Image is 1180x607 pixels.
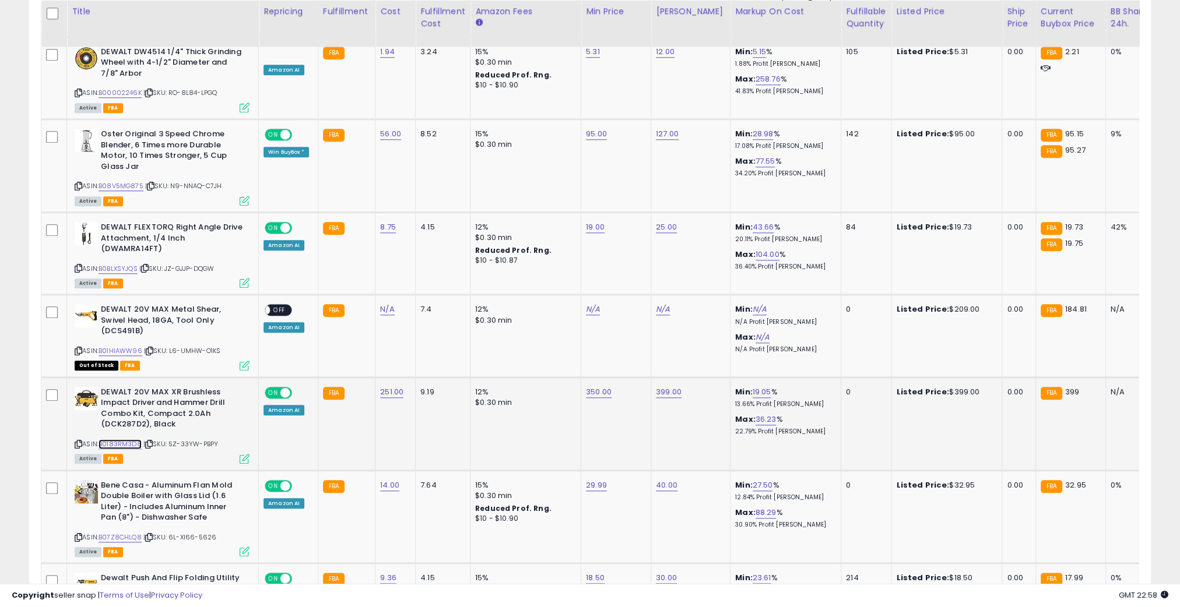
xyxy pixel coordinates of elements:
[735,156,756,167] b: Max:
[1065,46,1079,57] span: 2.21
[1111,480,1149,490] div: 0%
[380,46,395,58] a: 1.94
[475,139,572,150] div: $0.30 min
[145,181,222,190] span: | SKU: N9-NNAQ-C7JH
[1111,304,1149,315] div: N/A
[735,521,832,529] p: 30.90% Profit [PERSON_NAME]
[475,315,572,326] div: $0.30 min
[420,129,461,139] div: 8.52
[1007,5,1030,30] div: Ship Price
[586,386,612,398] a: 350.00
[896,5,997,17] div: Listed Price
[475,57,572,68] div: $0.30 min
[846,129,882,139] div: 142
[1119,590,1168,601] span: 2025-10-14 22:58 GMT
[75,480,250,556] div: ASIN:
[586,572,605,584] a: 18.50
[475,304,572,315] div: 12%
[656,5,725,17] div: [PERSON_NAME]
[475,245,552,255] b: Reduced Prof. Rng.
[896,222,993,232] div: $19.73
[475,232,572,243] div: $0.30 min
[475,17,482,28] small: Amazon Fees.
[1041,387,1062,400] small: FBA
[1041,238,1062,251] small: FBA
[143,439,218,449] span: | SKU: 5Z-33YW-PBPY
[100,590,149,601] a: Terms of Use
[264,498,304,509] div: Amazon AI
[475,256,572,266] div: $10 - $10.87
[735,480,832,502] div: %
[475,480,572,490] div: 15%
[380,128,401,140] a: 56.00
[475,503,552,513] b: Reduced Prof. Rng.
[896,572,949,583] b: Listed Price:
[756,507,777,518] a: 88.29
[1065,221,1083,232] span: 19.73
[656,303,670,315] a: N/A
[475,80,572,90] div: $10 - $10.90
[475,397,572,408] div: $0.30 min
[1007,480,1026,490] div: 0.00
[735,170,832,178] p: 34.20% Profit [PERSON_NAME]
[1007,129,1026,139] div: 0.00
[99,88,142,98] a: B00002246K
[264,240,304,250] div: Amazon AI
[75,387,250,463] div: ASIN:
[323,222,345,235] small: FBA
[735,507,832,529] div: %
[75,278,101,288] span: All listings currently available for purchase on Amazon
[753,386,771,398] a: 19.05
[266,130,280,140] span: ON
[1111,222,1149,232] div: 42%
[756,249,779,260] a: 104.00
[735,235,832,243] p: 20.11% Profit [PERSON_NAME]
[586,221,605,233] a: 19.00
[75,222,98,245] img: 31YNGh5eCYL._SL40_.jpg
[753,303,767,315] a: N/A
[735,73,756,84] b: Max:
[266,387,280,397] span: ON
[656,128,679,140] a: 127.00
[1041,5,1101,30] div: Current Buybox Price
[264,322,304,333] div: Amazon AI
[896,387,993,397] div: $399.00
[323,304,345,317] small: FBA
[120,361,140,370] span: FBA
[735,156,832,178] div: %
[1041,47,1062,59] small: FBA
[1041,129,1062,142] small: FBA
[380,479,399,491] a: 14.00
[475,5,576,17] div: Amazon Fees
[756,156,775,167] a: 77.55
[1065,303,1087,315] span: 184.81
[420,47,461,57] div: 3.24
[323,480,345,493] small: FBA
[735,46,753,57] b: Min:
[735,263,832,271] p: 36.40% Profit [PERSON_NAME]
[1111,129,1149,139] div: 9%
[75,196,101,206] span: All listings currently available for purchase on Amazon
[420,222,461,232] div: 4.15
[103,103,123,113] span: FBA
[735,129,832,150] div: %
[270,305,289,315] span: OFF
[101,387,243,433] b: DEWALT 20V MAX XR Brushless Impact Driver and Hammer Drill Combo Kit, Compact 2.0Ah (DCK287D2), B...
[735,249,756,260] b: Max:
[380,221,396,233] a: 8.75
[103,454,123,464] span: FBA
[103,547,123,557] span: FBA
[735,331,756,343] b: Max:
[475,47,572,57] div: 15%
[735,345,832,354] p: N/A Profit [PERSON_NAME]
[323,47,345,59] small: FBA
[475,514,572,524] div: $10 - $10.90
[735,60,832,68] p: 1.88% Profit [PERSON_NAME]
[1065,572,1083,583] span: 17.99
[1065,128,1084,139] span: 95.15
[846,5,886,30] div: Fulfillable Quantity
[143,532,216,542] span: | SKU: 6L-XI66-5626
[656,221,677,233] a: 25.00
[420,304,461,315] div: 7.4
[735,493,832,502] p: 12.84% Profit [PERSON_NAME]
